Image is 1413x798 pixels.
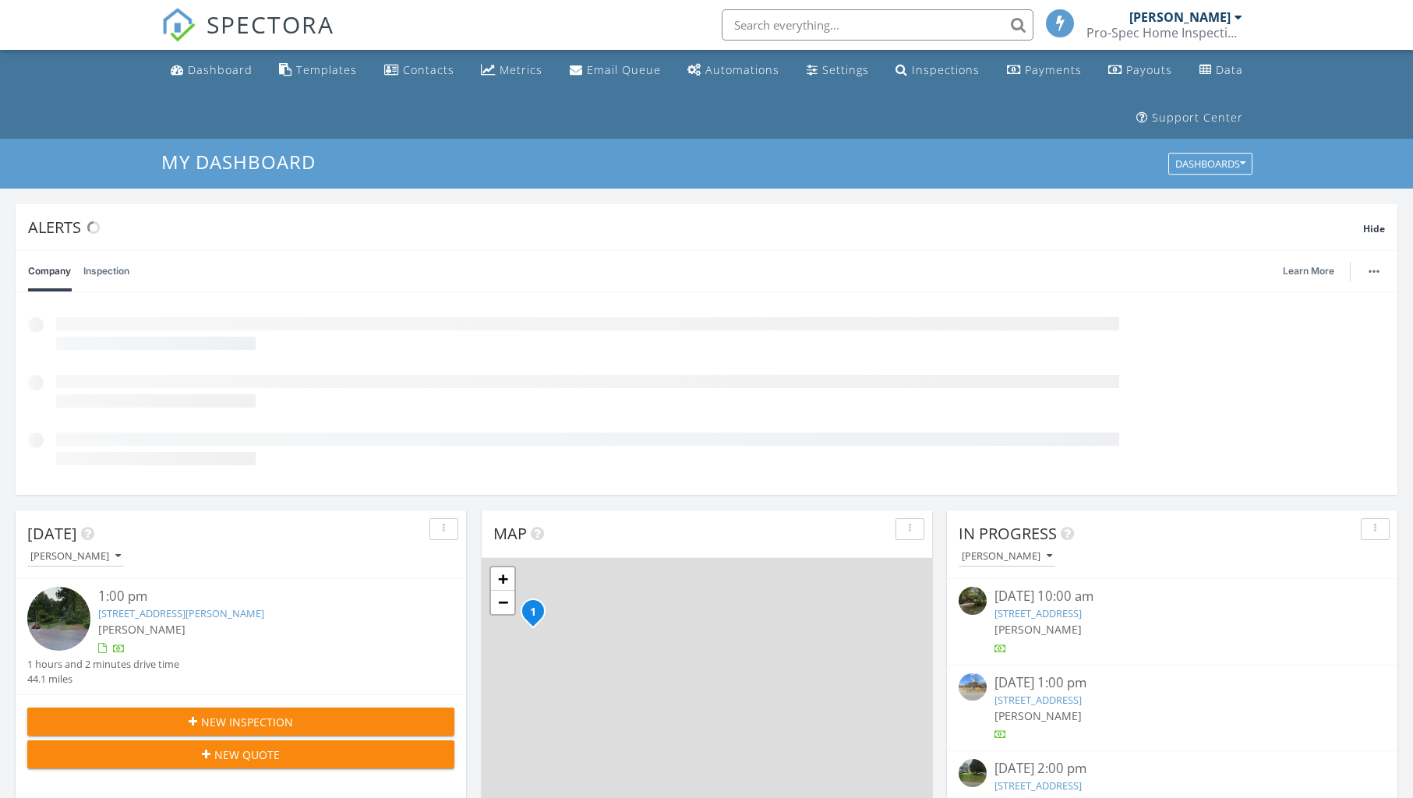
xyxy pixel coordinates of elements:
a: Inspections [889,56,986,85]
div: [DATE] 2:00 pm [994,759,1351,779]
div: 44.1 miles [27,672,179,687]
a: [STREET_ADDRESS] [994,779,1082,793]
a: Email Queue [563,56,667,85]
a: [STREET_ADDRESS] [994,693,1082,707]
a: Automations (Basic) [681,56,786,85]
a: 1:00 pm [STREET_ADDRESS][PERSON_NAME] [PERSON_NAME] 1 hours and 2 minutes drive time 44.1 miles [27,587,454,687]
div: Payouts [1126,62,1172,77]
div: Data [1216,62,1243,77]
div: Templates [296,62,357,77]
a: [STREET_ADDRESS][PERSON_NAME] [98,606,264,620]
div: 1 hours and 2 minutes drive time [27,657,179,672]
span: Map [493,523,527,544]
img: streetview [959,587,987,615]
div: Contacts [403,62,454,77]
img: ellipsis-632cfdd7c38ec3a7d453.svg [1369,270,1379,273]
span: SPECTORA [207,8,334,41]
a: [DATE] 10:00 am [STREET_ADDRESS] [PERSON_NAME] [959,587,1386,656]
a: Inspection [83,251,129,291]
span: [PERSON_NAME] [994,708,1082,723]
div: Inspections [912,62,980,77]
img: streetview [959,673,987,701]
div: [PERSON_NAME] [1129,9,1231,25]
div: [DATE] 10:00 am [994,587,1351,606]
div: Settings [822,62,869,77]
div: Email Queue [587,62,661,77]
div: Pro-Spec Home Inspection Services [1086,25,1242,41]
div: [PERSON_NAME] [962,551,1052,562]
div: 1:00 pm [98,587,419,606]
button: [PERSON_NAME] [959,546,1055,567]
a: Payments [1001,56,1088,85]
a: Data [1193,56,1249,85]
div: Payments [1025,62,1082,77]
a: Metrics [475,56,549,85]
button: [PERSON_NAME] [27,546,124,567]
div: Dashboards [1175,159,1245,170]
span: In Progress [959,523,1057,544]
a: Company [28,251,71,291]
a: Zoom in [491,567,514,591]
a: Zoom out [491,591,514,614]
a: Templates [273,56,363,85]
button: New Inspection [27,708,454,736]
a: Payouts [1102,56,1178,85]
button: New Quote [27,740,454,768]
div: Dashboard [188,62,253,77]
button: Dashboards [1168,154,1252,175]
i: 1 [530,607,536,618]
span: New Inspection [201,714,293,730]
a: Settings [800,56,875,85]
span: My Dashboard [161,149,316,175]
a: SPECTORA [161,21,334,54]
div: [PERSON_NAME] [30,551,121,562]
div: Alerts [28,217,1363,238]
div: Support Center [1152,110,1243,125]
span: New Quote [214,747,280,763]
span: [DATE] [27,523,77,544]
a: Dashboard [164,56,259,85]
div: Automations [705,62,779,77]
input: Search everything... [722,9,1033,41]
span: [PERSON_NAME] [994,622,1082,637]
a: Learn More [1283,263,1344,279]
div: [DATE] 1:00 pm [994,673,1351,693]
a: Contacts [378,56,461,85]
span: Hide [1363,222,1385,235]
a: Support Center [1130,104,1249,132]
img: The Best Home Inspection Software - Spectora [161,8,196,42]
img: streetview [27,587,90,650]
img: streetview [959,759,987,787]
span: [PERSON_NAME] [98,622,185,637]
div: Metrics [500,62,542,77]
a: [DATE] 1:00 pm [STREET_ADDRESS] [PERSON_NAME] [959,673,1386,743]
div: 60 Yvette Ct NE, Kennesaw, GA 30144 [533,611,542,620]
a: [STREET_ADDRESS] [994,606,1082,620]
